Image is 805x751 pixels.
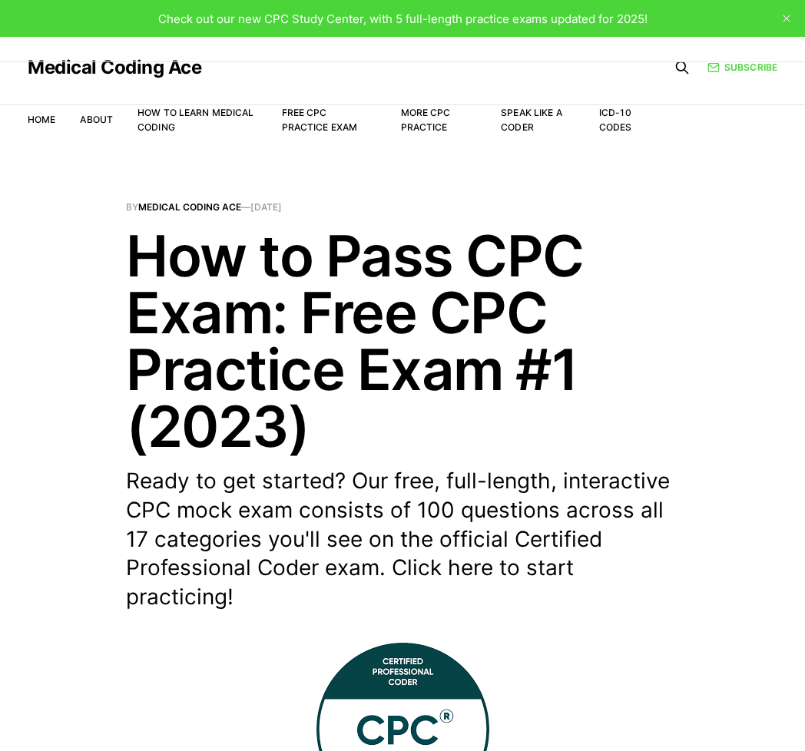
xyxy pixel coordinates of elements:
[137,107,253,133] a: How to Learn Medical Coding
[501,107,562,133] a: Speak Like a Coder
[158,12,648,26] span: Check out our new CPC Study Center, with 5 full-length practice exams updated for 2025!
[126,203,679,212] span: By —
[80,114,113,125] a: About
[138,201,241,213] a: Medical Coding Ace
[28,114,55,125] a: Home
[28,58,201,77] a: Medical Coding Ace
[707,60,777,74] a: Subscribe
[401,107,451,133] a: More CPC Practice
[599,107,632,133] a: ICD-10 Codes
[126,227,679,455] h1: How to Pass CPC Exam: Free CPC Practice Exam #1 (2023)
[250,201,282,213] time: [DATE]
[421,676,805,751] iframe: portal-trigger
[774,6,799,31] button: close
[282,107,358,133] a: Free CPC Practice Exam
[126,467,679,612] p: Ready to get started? Our free, full-length, interactive CPC mock exam consists of 100 questions ...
